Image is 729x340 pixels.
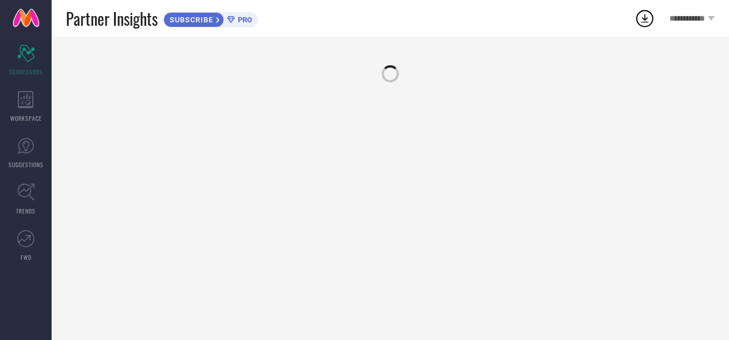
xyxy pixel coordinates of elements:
span: WORKSPACE [10,114,42,122]
div: Open download list [634,8,655,29]
span: SCORECARDS [9,68,43,76]
span: FWD [21,253,32,262]
span: SUBSCRIBE [164,15,216,24]
a: SUBSCRIBEPRO [163,9,258,27]
span: Partner Insights [66,7,158,30]
span: SUGGESTIONS [9,160,44,169]
span: PRO [235,15,252,24]
span: TRENDS [16,207,36,215]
